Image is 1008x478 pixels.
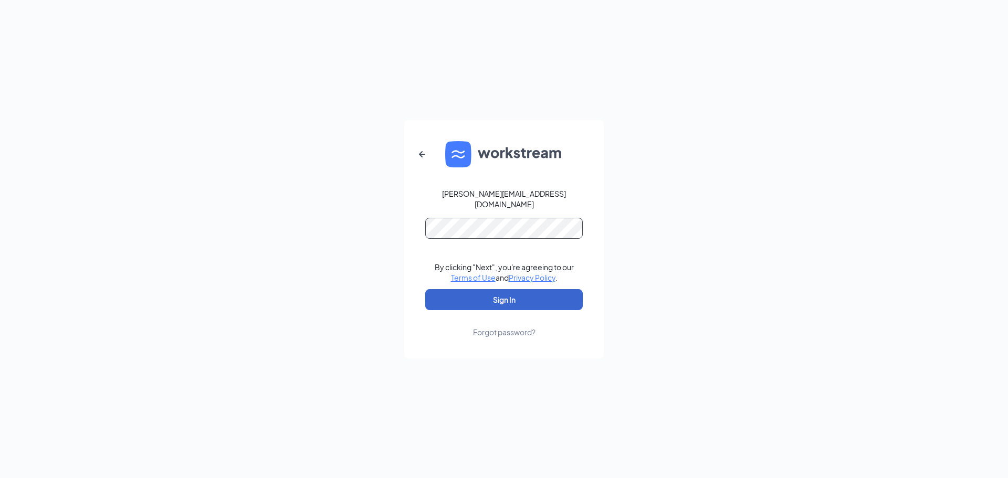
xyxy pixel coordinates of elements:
button: ArrowLeftNew [409,142,435,167]
div: By clicking "Next", you're agreeing to our and . [435,262,574,283]
div: Forgot password? [473,327,535,337]
a: Terms of Use [451,273,496,282]
a: Forgot password? [473,310,535,337]
a: Privacy Policy [509,273,555,282]
svg: ArrowLeftNew [416,148,428,161]
button: Sign In [425,289,583,310]
div: [PERSON_NAME][EMAIL_ADDRESS][DOMAIN_NAME] [425,188,583,209]
img: WS logo and Workstream text [445,141,563,167]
